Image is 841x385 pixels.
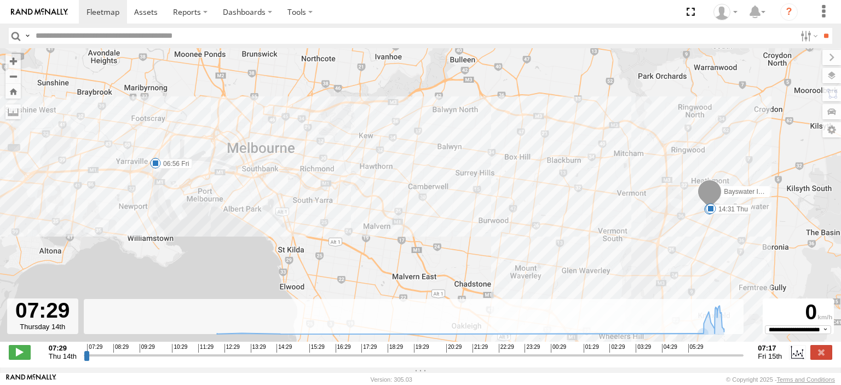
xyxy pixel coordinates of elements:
[5,54,21,68] button: Zoom in
[609,344,625,353] span: 02:29
[414,344,429,353] span: 19:29
[796,28,820,44] label: Search Filter Options
[822,122,841,137] label: Map Settings
[810,345,832,359] label: Close
[140,344,155,353] span: 09:29
[9,345,31,359] label: Play/Stop
[710,4,741,20] div: Shaun Desmond
[224,344,240,353] span: 12:29
[336,344,351,353] span: 16:29
[636,344,651,353] span: 03:29
[309,344,325,353] span: 15:29
[710,205,750,215] label: 13:06 Thu
[662,344,677,353] span: 04:29
[551,344,566,353] span: 00:29
[5,68,21,84] button: Zoom out
[198,344,214,353] span: 11:29
[758,352,782,360] span: Fri 15th Aug 2025
[87,344,102,353] span: 07:29
[277,344,292,353] span: 14:29
[6,374,56,385] a: Visit our Website
[711,204,751,214] label: 14:31 Thu
[584,344,599,353] span: 01:29
[371,376,412,383] div: Version: 305.03
[764,300,832,325] div: 0
[446,344,462,353] span: 20:29
[688,344,704,353] span: 05:29
[388,344,403,353] span: 18:29
[758,344,782,352] strong: 07:17
[172,344,187,353] span: 10:29
[780,3,798,21] i: ?
[113,344,129,353] span: 08:29
[251,344,266,353] span: 13:29
[361,344,377,353] span: 17:29
[724,187,787,195] span: Bayswater Isuzu FRR
[5,84,21,99] button: Zoom Home
[49,352,77,360] span: Thu 14th Aug 2025
[49,344,77,352] strong: 07:29
[525,344,540,353] span: 23:29
[499,344,514,353] span: 22:29
[11,8,68,16] img: rand-logo.svg
[23,28,32,44] label: Search Query
[777,376,835,383] a: Terms and Conditions
[473,344,488,353] span: 21:29
[726,376,835,383] div: © Copyright 2025 -
[155,159,192,169] label: 06:56 Fri
[5,104,21,119] label: Measure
